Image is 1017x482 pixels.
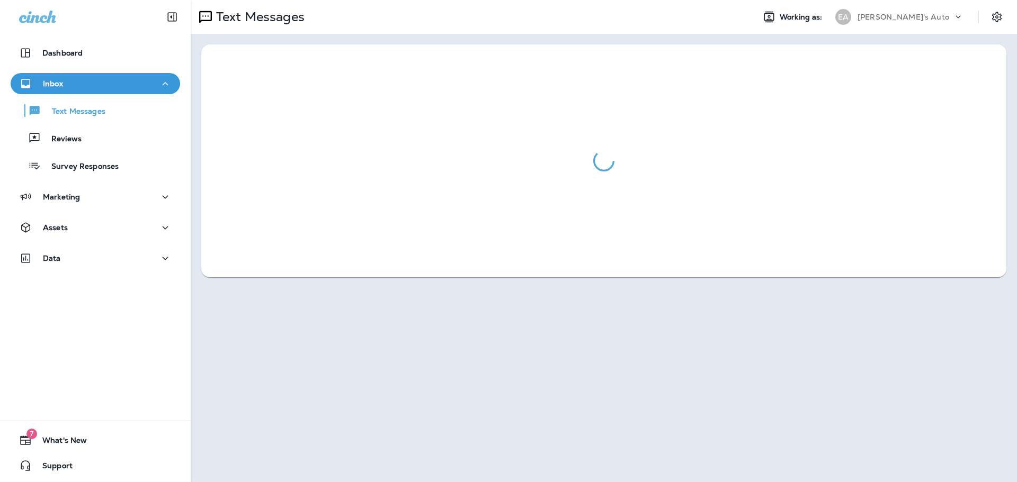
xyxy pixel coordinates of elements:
[41,162,119,172] p: Survey Responses
[43,79,63,88] p: Inbox
[11,154,180,177] button: Survey Responses
[212,9,305,25] p: Text Messages
[11,127,180,149] button: Reviews
[11,42,180,63] button: Dashboard
[41,134,82,144] p: Reviews
[11,248,180,269] button: Data
[835,9,851,25] div: EA
[11,217,180,238] button: Assets
[157,6,187,28] button: Collapse Sidebar
[32,461,73,474] span: Support
[11,430,180,451] button: 7What's New
[11,186,180,207] button: Marketing
[26,429,37,439] span: 7
[41,107,105,117] p: Text Messages
[42,49,83,57] p: Dashboard
[858,13,949,21] p: [PERSON_NAME]'s Auto
[987,7,1006,26] button: Settings
[11,73,180,94] button: Inbox
[780,13,825,22] span: Working as:
[43,223,68,232] p: Assets
[32,436,87,449] span: What's New
[11,455,180,476] button: Support
[43,254,61,262] p: Data
[11,99,180,122] button: Text Messages
[43,193,80,201] p: Marketing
